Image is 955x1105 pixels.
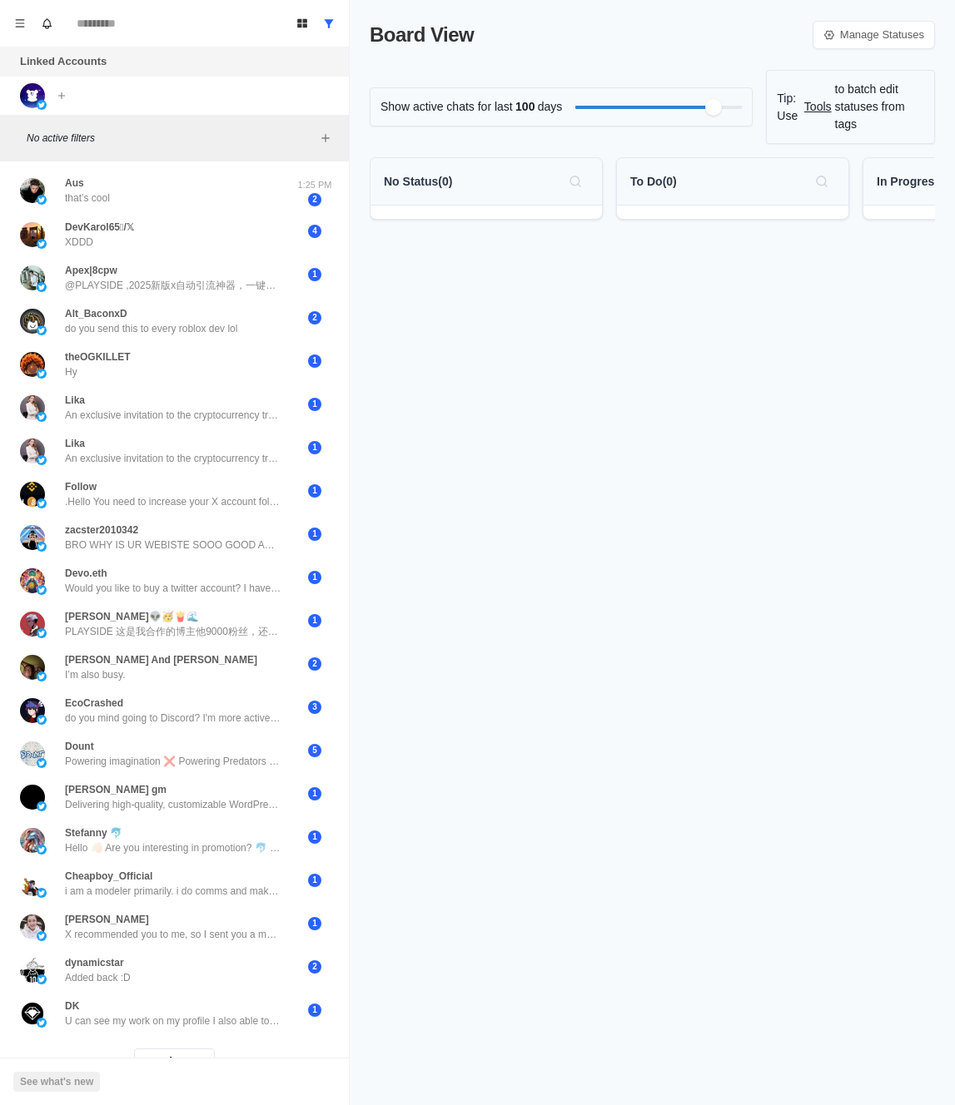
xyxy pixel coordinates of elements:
[630,173,677,191] p: To Do ( 0 )
[808,168,835,195] button: Search
[20,352,45,377] img: picture
[65,220,134,235] p: DevKarol65/𝕏
[20,958,45,983] img: picture
[538,98,563,116] p: days
[65,782,167,797] p: [PERSON_NAME] gm
[65,912,149,927] p: [PERSON_NAME]
[308,225,321,238] span: 4
[308,744,321,757] span: 5
[37,1018,47,1028] img: picture
[37,671,47,681] img: picture
[65,349,131,364] p: theOGKILLET
[65,609,199,624] p: [PERSON_NAME]👽🥳🍟🌊
[37,325,47,335] img: picture
[65,998,79,1013] p: DK
[65,927,281,942] p: X recommended you to me, so I sent you a message. Nice to meet you. My name is [PERSON_NAME], I a...
[308,528,321,541] span: 1
[37,369,47,379] img: picture
[37,888,47,898] img: picture
[65,235,93,250] p: XDDD
[33,10,60,37] button: Notifications
[65,711,281,726] p: do you mind going to Discord? I'm more active there and we can conversate properly! My discord is...
[20,265,45,290] img: picture
[308,441,321,454] span: 1
[37,628,47,638] img: picture
[65,538,281,552] p: BRO WHY IS UR WEBISTE SOOO GOOD AND ADICTIVE!????????????
[20,525,45,550] img: picture
[37,455,47,465] img: picture
[20,309,45,334] img: picture
[308,787,321,800] span: 1
[20,655,45,680] img: picture
[20,914,45,939] img: picture
[308,830,321,844] span: 1
[316,128,336,148] button: Add filters
[65,652,257,667] p: [PERSON_NAME] And [PERSON_NAME]
[65,451,281,466] p: An exclusive invitation to the cryptocurrency trading community! Hello, supporters! As a special ...
[308,614,321,627] span: 1
[37,801,47,811] img: picture
[20,741,45,766] img: picture
[20,482,45,507] img: picture
[20,871,45,896] img: picture
[37,498,47,508] img: picture
[37,931,47,941] img: picture
[65,479,97,494] p: Follow
[308,484,321,498] span: 1
[52,86,72,106] button: Add account
[37,585,47,595] img: picture
[37,974,47,984] img: picture
[65,393,85,408] p: Lika
[308,960,321,974] span: 2
[308,657,321,671] span: 2
[308,268,321,281] span: 1
[65,523,138,538] p: zacster2010342
[37,542,47,552] img: picture
[65,840,281,855] p: Hello 👋🏻 Are you interesting in promotion? 🐬 We have US-Based audience, we hope can work together...
[65,364,77,379] p: Hy
[308,874,321,887] span: 1
[27,131,316,146] p: No active filters
[835,81,924,133] p: to batch edit statuses from tags
[65,176,84,191] p: Aus
[308,1003,321,1017] span: 1
[134,1048,216,1075] button: Load more
[65,667,125,682] p: I’m also busy.
[316,10,342,37] button: Show all conversations
[65,494,281,509] p: .Hello You need to increase your X account followers, members on Telegram, Instagram, Tik Tok, RT...
[65,191,110,206] p: that’s cool
[37,412,47,422] img: picture
[381,98,513,116] p: Show active chats for last
[308,398,321,411] span: 1
[804,98,832,116] a: Tools
[65,970,131,985] p: Added back :D
[65,884,281,899] p: i am a modeler primarily. i do comms and make asset packs
[20,178,45,203] img: picture
[370,20,474,50] p: Board View
[65,278,281,293] p: @PLAYSIDE ,2025新版x自动引流神器，一键启动，操作简单。 24小时自动采集同行粉丝变现，私信拉群群发广告， 霸屏推文上热门，社群刷评论，监控目标第一时间评论截流， 每日真人涨粉10...
[20,222,45,247] img: picture
[37,282,47,292] img: picture
[65,566,107,581] p: Devo.eth
[65,263,117,278] p: Apex|8cpw
[294,178,336,192] p: 1:25 PM
[20,439,45,463] img: picture
[37,715,47,725] img: picture
[384,173,452,191] p: No Status ( 0 )
[308,193,321,206] span: 2
[65,408,281,423] p: An exclusive invitation to the cryptocurrency trading community! Hello, supporters! As a special ...
[37,195,47,205] img: picture
[562,168,589,195] button: Search
[20,785,45,810] img: picture
[308,701,321,714] span: 3
[37,845,47,855] img: picture
[777,90,801,125] p: Tip: Use
[20,612,45,637] img: picture
[65,306,127,321] p: Alt_BaconxD
[813,21,935,49] a: Manage Statuses
[705,99,722,116] div: Filter by activity days
[20,395,45,420] img: picture
[65,436,85,451] p: Lika
[7,10,33,37] button: Menu
[289,10,316,37] button: Board View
